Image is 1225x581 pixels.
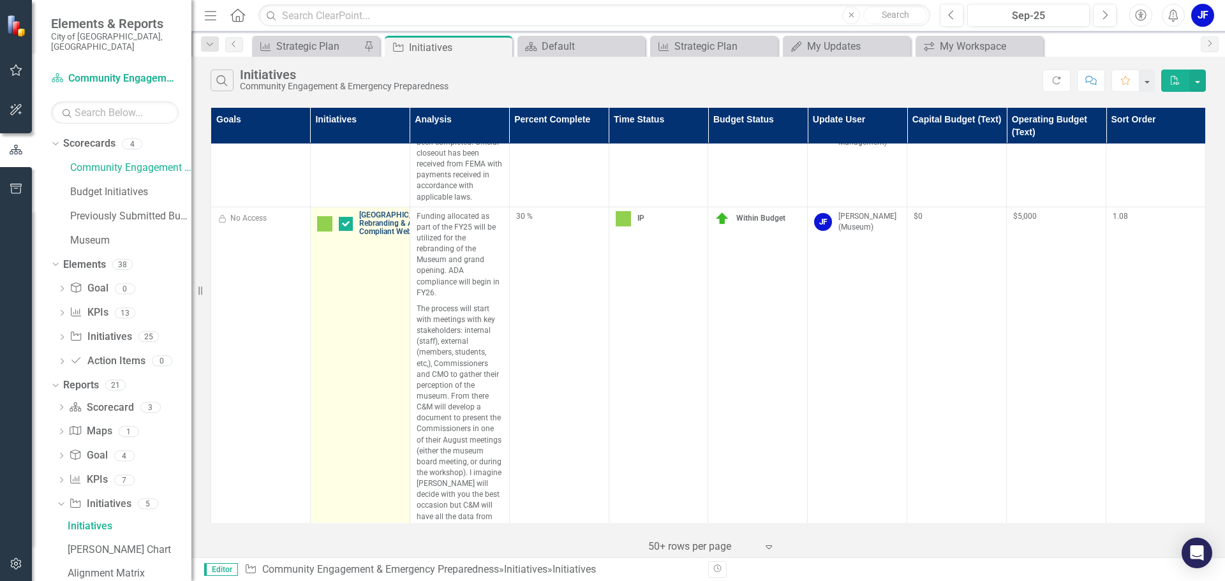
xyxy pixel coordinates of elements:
a: Default [521,38,642,54]
p: Closeout for Hurricane [PERSON_NAME] has been completed. Official closeout has been received from... [417,115,503,203]
a: Community Engagement & Emergency Preparedness [51,71,179,86]
div: Initiatives [553,563,596,575]
div: Alignment Matrix [68,568,191,579]
button: JF [1191,4,1214,27]
div: 0 [152,356,172,367]
div: 13 [115,307,135,318]
a: Reports [63,378,99,393]
span: Elements & Reports [51,16,179,31]
p: The process will start with meetings with key stakeholders: internal (staff), external (members, ... [417,301,503,568]
a: [PERSON_NAME] Chart [64,540,191,560]
input: Search ClearPoint... [258,4,930,27]
a: Initiatives [69,497,131,511]
a: My Updates [786,38,907,54]
div: Initiatives [240,68,449,82]
a: Scorecard [69,401,133,415]
a: Initiatives [70,330,131,344]
div: Initiatives [68,520,191,532]
span: 1.08 [1113,212,1128,221]
img: ClearPoint Strategy [6,13,29,37]
p: Funding allocated as part of the FY25 will be utilized for the rebranding of the Museum and grand... [417,211,503,301]
a: Previously Submitted Budget Initiatives [70,209,191,224]
td: Double-Click to Edit [1106,111,1206,207]
span: Editor [204,563,238,576]
span: $0 [914,212,923,221]
img: IP [317,216,332,232]
div: [PERSON_NAME] Chart [68,544,191,555]
div: 5 [138,499,158,510]
td: Double-Click to Edit [907,111,1007,207]
a: Goal [69,448,107,463]
span: Within Budget [736,214,785,223]
div: Strategic Plan [674,38,775,54]
td: Double-Click to Edit [1007,111,1106,207]
a: My Workspace [919,38,1040,54]
a: Museum [70,233,191,248]
img: IP [616,211,631,226]
a: KPIs [69,473,107,487]
div: 4 [122,138,142,149]
div: My Updates [807,38,907,54]
div: Community Engagement & Emergency Preparedness [240,82,449,91]
div: Initiatives [409,40,509,55]
a: Strategic Plan [255,38,360,54]
a: Scorecards [63,136,115,151]
input: Search Below... [51,101,179,124]
div: 1 [119,426,139,437]
small: City of [GEOGRAPHIC_DATA], [GEOGRAPHIC_DATA] [51,31,179,52]
div: 3 [140,402,161,413]
a: Goal [70,281,108,296]
div: 38 [112,259,133,270]
div: 0 [115,283,135,294]
a: Initiatives [504,563,547,575]
span: $5,000 [1013,212,1037,221]
a: [GEOGRAPHIC_DATA] Rebranding & ADA Compliant Website [359,211,433,237]
span: Search [882,10,909,20]
a: Maps [69,424,112,439]
div: No Access [230,213,267,224]
a: Elements [63,258,106,272]
div: [PERSON_NAME] (Museum) [838,211,900,233]
div: Strategic Plan [276,38,360,54]
div: » » [244,563,699,577]
a: KPIs [70,305,108,320]
div: 21 [105,379,126,390]
button: Sep-25 [967,4,1090,27]
td: Double-Click to Edit [808,111,907,207]
a: Action Items [70,354,145,369]
a: Community Engagement & Emergency Preparedness [262,563,499,575]
div: Open Intercom Messenger [1182,538,1212,568]
div: 7 [114,474,135,485]
a: Community Engagement & Emergency Preparedness [70,161,191,175]
div: JF [814,213,832,231]
div: My Workspace [940,38,1040,54]
a: Budget Initiatives [70,185,191,200]
div: 25 [138,332,159,342]
div: Default [542,38,642,54]
a: Strategic Plan [653,38,775,54]
div: 30 % [516,211,602,222]
button: Search [863,6,927,24]
div: 4 [114,450,135,461]
div: Sep-25 [972,8,1085,24]
span: IP [637,214,644,223]
a: Initiatives [64,516,191,536]
img: Within Budget [715,211,730,226]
